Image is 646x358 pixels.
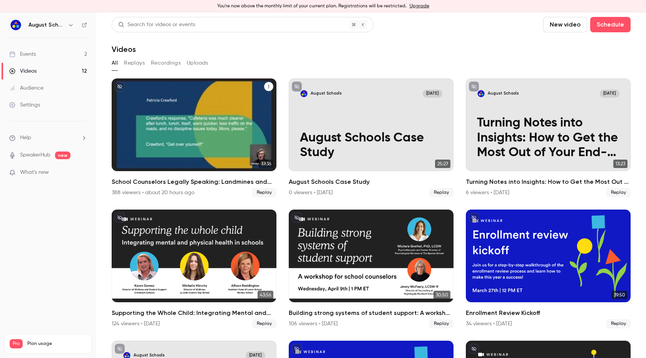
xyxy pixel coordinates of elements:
span: Replay [252,188,276,197]
button: unpublished [469,213,479,223]
div: 388 viewers • about 20 hours ago [112,189,194,196]
div: 0 viewers • [DATE] [289,189,333,196]
a: Upgrade [410,3,429,9]
li: August Schools Case Study [289,78,454,197]
p: August Schools [311,91,341,96]
img: August Schools Case Study [300,90,308,98]
h2: Building strong systems of student support: A workshop for school counselors [289,308,454,318]
li: Turning Notes into Insights: How to Get the Most Out of Your End-of-Year Data [466,78,631,197]
button: Uploads [187,57,208,69]
button: unpublished [292,344,302,354]
span: [DATE] [600,90,619,98]
a: 43:56Supporting the Whole Child: Integrating Mental and Physical Health in Schools124 viewers • [... [112,210,276,328]
button: unpublished [469,82,479,92]
button: All [112,57,118,69]
img: August Schools [10,19,22,31]
button: unpublished [469,344,479,354]
h2: August Schools Case Study [289,177,454,186]
button: Schedule [590,17,631,32]
a: August Schools Case StudyAugust Schools[DATE]August Schools Case Study25:27August Schools Case St... [289,78,454,197]
div: 106 viewers • [DATE] [289,320,338,328]
a: SpeakerHub [20,151,50,159]
h2: Supporting the Whole Child: Integrating Mental and Physical Health in Schools [112,308,276,318]
div: Videos [9,67,37,75]
div: Events [9,50,36,58]
button: Replays [124,57,145,69]
p: August Schools Case Study [300,131,443,160]
h6: August Schools [28,21,65,29]
li: help-dropdown-opener [9,134,87,142]
h2: School Counselors Legally Speaking: Landmines and Lifelines [112,177,276,186]
p: August Schools [488,91,519,96]
button: New video [543,17,587,32]
a: 39:50Enrollment Review Kickoff34 viewers • [DATE]Replay [466,210,631,328]
span: Replay [429,188,454,197]
div: 34 viewers • [DATE] [466,320,512,328]
span: 13:23 [613,160,628,168]
span: What's new [20,168,49,177]
span: 37:36 [259,160,273,168]
p: August Schools [134,353,164,358]
span: 43:56 [258,291,273,299]
span: 25:27 [435,160,450,168]
h1: Videos [112,45,136,54]
p: Turning Notes into Insights: How to Get the Most Out of Your End-of-Year Data [477,116,620,160]
span: Replay [429,319,454,328]
li: Enrollment Review Kickoff [466,210,631,328]
span: Plan usage [27,341,87,347]
h2: Turning Notes into Insights: How to Get the Most Out of Your End-of-Year Data [466,177,631,186]
span: 39:50 [611,291,628,299]
button: unpublished [292,213,302,223]
div: 6 viewers • [DATE] [466,189,509,196]
span: Replay [252,319,276,328]
span: Replay [606,188,631,197]
button: unpublished [115,344,125,354]
span: Replay [606,319,631,328]
span: 30:50 [433,291,450,299]
li: Supporting the Whole Child: Integrating Mental and Physical Health in Schools [112,210,276,328]
button: unpublished [115,82,125,92]
span: Pro [10,339,23,348]
li: Building strong systems of student support: A workshop for school counselors [289,210,454,328]
span: Help [20,134,31,142]
li: School Counselors Legally Speaking: Landmines and Lifelines [112,78,276,197]
span: [DATE] [423,90,442,98]
button: unpublished [292,82,302,92]
img: Turning Notes into Insights: How to Get the Most Out of Your End-of-Year Data [477,90,485,98]
span: new [55,152,70,159]
a: 37:36School Counselors Legally Speaking: Landmines and Lifelines388 viewers • about 20 hours agoR... [112,78,276,197]
div: Settings [9,101,40,109]
div: Audience [9,84,44,92]
h2: Enrollment Review Kickoff [466,308,631,318]
section: Videos [112,17,631,353]
button: unpublished [115,213,125,223]
button: Recordings [151,57,181,69]
div: 124 viewers • [DATE] [112,320,160,328]
a: Turning Notes into Insights: How to Get the Most Out of Your End-of-Year DataAugust Schools[DATE]... [466,78,631,197]
a: 30:50Building strong systems of student support: A workshop for school counselors106 viewers • [D... [289,210,454,328]
div: Search for videos or events [118,21,195,29]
